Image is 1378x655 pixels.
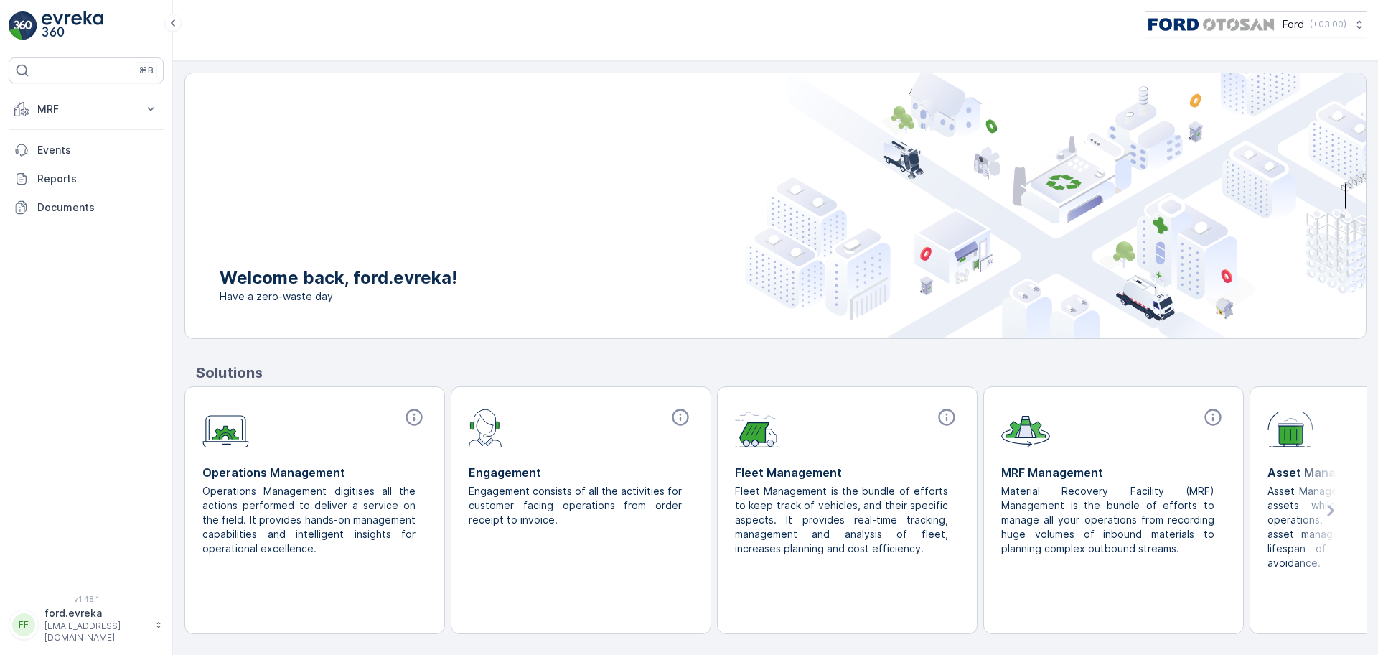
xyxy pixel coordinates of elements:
[9,164,164,193] a: Reports
[37,200,158,215] p: Documents
[735,407,779,447] img: module-icon
[735,464,960,481] p: Fleet Management
[37,102,135,116] p: MRF
[9,136,164,164] a: Events
[9,595,164,603] span: v 1.48.1
[139,65,154,76] p: ⌘B
[469,407,502,447] img: module-icon
[9,193,164,222] a: Documents
[37,172,158,186] p: Reports
[9,11,37,40] img: logo
[1001,407,1050,447] img: module-icon
[735,484,948,556] p: Fleet Management is the bundle of efforts to keep track of vehicles, and their specific aspects. ...
[12,613,35,636] div: FF
[1267,407,1313,447] img: module-icon
[469,464,693,481] p: Engagement
[44,621,148,644] p: [EMAIL_ADDRESS][DOMAIN_NAME]
[196,362,1367,384] p: Solutions
[42,11,103,40] img: logo_light-DOdMpM7g.png
[9,95,164,124] button: MRF
[37,143,158,157] p: Events
[202,407,249,448] img: module-icon
[1145,11,1367,37] button: Ford(+03:00)
[202,484,416,556] p: Operations Management digitises all the actions performed to deliver a service on the field. It p...
[44,606,148,621] p: ford.evreka
[220,289,457,304] span: Have a zero-waste day
[469,484,682,527] p: Engagement consists of all the activities for customer facing operations from order receipt to in...
[745,73,1366,338] img: city illustration
[1001,464,1226,481] p: MRF Management
[1310,19,1346,30] p: ( +03:00 )
[9,606,164,644] button: FFford.evreka[EMAIL_ADDRESS][DOMAIN_NAME]
[220,266,457,289] p: Welcome back, ford.evreka!
[1001,484,1214,556] p: Material Recovery Facility (MRF) Management is the bundle of efforts to manage all your operation...
[1283,17,1304,32] p: Ford
[202,464,427,481] p: Operations Management
[1145,17,1277,32] img: image_17_ZEg4Tyq.png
